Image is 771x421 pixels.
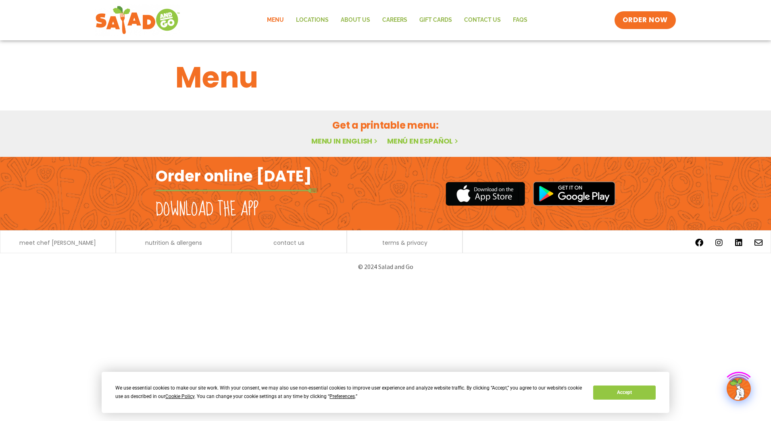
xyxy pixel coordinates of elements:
a: Menu in English [311,136,379,146]
img: appstore [446,181,525,207]
a: About Us [335,11,376,29]
a: terms & privacy [382,240,427,246]
a: contact us [273,240,304,246]
h1: Menu [175,56,596,99]
span: Cookie Policy [165,394,194,399]
a: FAQs [507,11,533,29]
a: ORDER NOW [615,11,676,29]
a: Careers [376,11,413,29]
a: Menú en español [387,136,460,146]
img: fork [156,188,317,193]
a: Menu [261,11,290,29]
h2: Download the app [156,198,258,221]
a: Contact Us [458,11,507,29]
div: Cookie Consent Prompt [102,372,669,413]
img: google_play [533,181,615,206]
a: GIFT CARDS [413,11,458,29]
a: Locations [290,11,335,29]
a: nutrition & allergens [145,240,202,246]
h2: Order online [DATE] [156,166,312,186]
p: © 2024 Salad and Go [160,261,611,272]
button: Accept [593,386,655,400]
a: meet chef [PERSON_NAME] [19,240,96,246]
h2: Get a printable menu: [175,118,596,132]
span: Preferences [329,394,355,399]
div: We use essential cookies to make our site work. With your consent, we may also use non-essential ... [115,384,583,401]
nav: Menu [261,11,533,29]
span: ORDER NOW [623,15,668,25]
img: new-SAG-logo-768×292 [95,4,180,36]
